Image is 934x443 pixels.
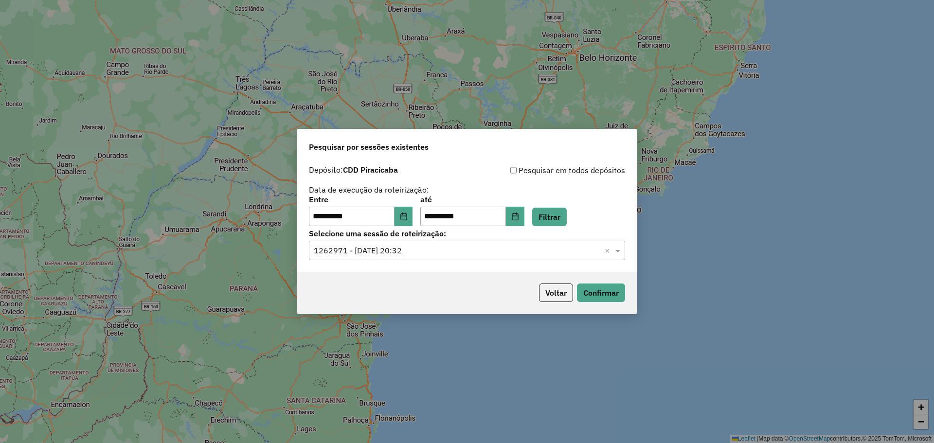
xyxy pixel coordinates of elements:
strong: CDD Piracicaba [343,165,398,175]
span: Pesquisar por sessões existentes [309,141,429,153]
button: Confirmar [577,284,625,302]
button: Choose Date [506,207,524,226]
div: Pesquisar em todos depósitos [467,164,625,176]
label: Selecione uma sessão de roteirização: [309,228,625,239]
button: Voltar [539,284,573,302]
label: até [420,194,524,205]
span: Clear all [605,245,613,256]
button: Choose Date [395,207,413,226]
label: Depósito: [309,164,398,176]
label: Entre [309,194,413,205]
button: Filtrar [532,208,567,226]
label: Data de execução da roteirização: [309,184,429,195]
